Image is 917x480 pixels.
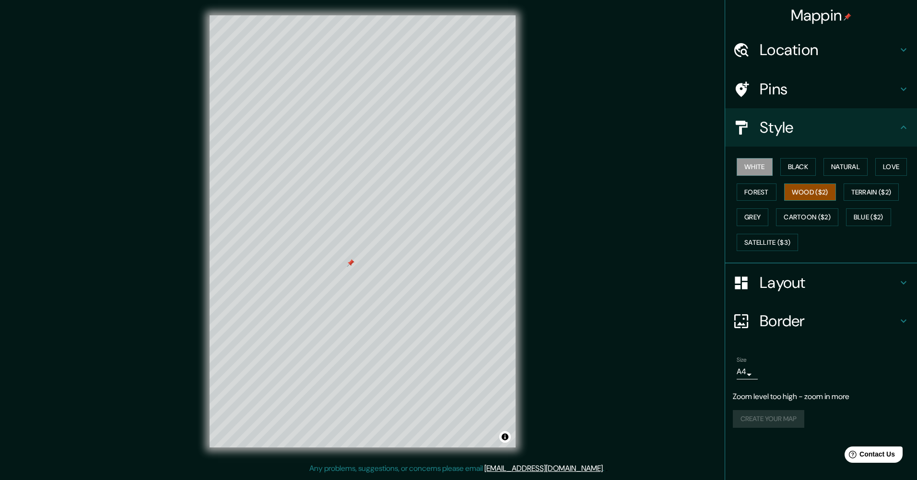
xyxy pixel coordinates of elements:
[875,158,907,176] button: Love
[760,40,898,59] h4: Location
[737,364,758,379] div: A4
[760,273,898,292] h4: Layout
[484,463,603,473] a: [EMAIL_ADDRESS][DOMAIN_NAME]
[844,183,899,201] button: Terrain ($2)
[780,158,816,176] button: Black
[784,183,836,201] button: Wood ($2)
[309,463,604,474] p: Any problems, suggestions, or concerns please email .
[737,208,768,226] button: Grey
[725,108,917,147] div: Style
[725,263,917,302] div: Layout
[776,208,838,226] button: Cartoon ($2)
[760,311,898,331] h4: Border
[725,70,917,108] div: Pins
[844,13,851,21] img: pin-icon.png
[499,431,511,443] button: Toggle attribution
[737,234,798,251] button: Satellite ($3)
[606,463,608,474] div: .
[737,356,747,364] label: Size
[733,391,909,402] p: Zoom level too high - zoom in more
[832,443,906,469] iframe: Help widget launcher
[760,80,898,99] h4: Pins
[791,6,852,25] h4: Mappin
[737,183,776,201] button: Forest
[725,31,917,69] div: Location
[846,208,891,226] button: Blue ($2)
[725,302,917,340] div: Border
[737,158,773,176] button: White
[760,118,898,137] h4: Style
[823,158,868,176] button: Natural
[604,463,606,474] div: .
